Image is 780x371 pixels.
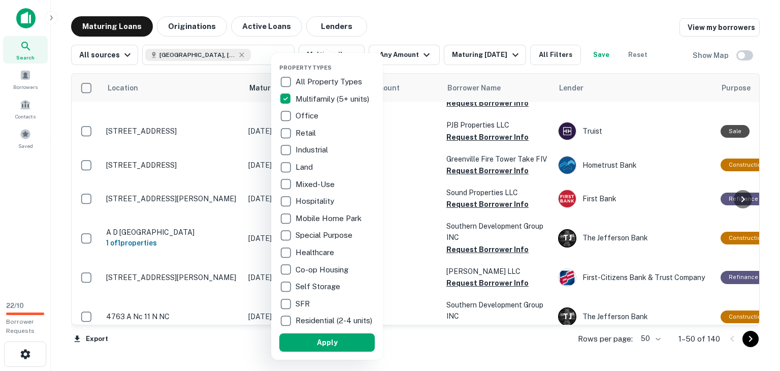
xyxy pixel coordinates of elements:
p: Mixed-Use [296,178,337,191]
button: Apply [279,333,375,352]
p: Office [296,110,320,122]
iframe: Chat Widget [729,290,780,338]
p: Special Purpose [296,229,354,241]
p: Co-op Housing [296,264,350,276]
p: Self Storage [296,281,342,293]
p: SFR [296,298,312,310]
p: All Property Types [296,76,364,88]
p: Hospitality [296,195,336,207]
p: Residential (2-4 units) [296,315,374,327]
span: Property Types [279,65,332,71]
p: Land [296,161,315,173]
p: Multifamily (5+ units) [296,93,371,105]
p: Retail [296,127,318,139]
p: Industrial [296,144,330,156]
p: Mobile Home Park [296,212,364,225]
p: Healthcare [296,246,336,259]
